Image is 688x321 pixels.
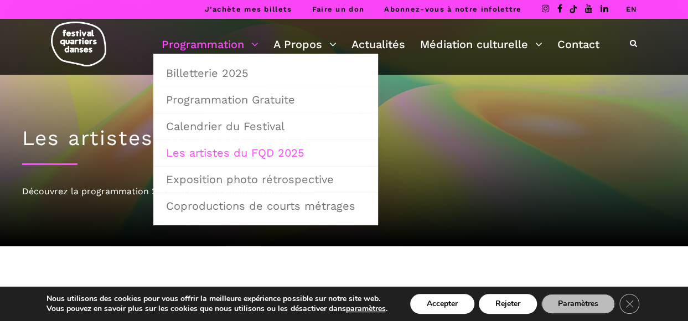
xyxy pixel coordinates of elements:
a: EN [625,5,637,13]
a: Faire un don [312,5,364,13]
a: J’achète mes billets [204,5,292,13]
button: Close GDPR Cookie Banner [619,294,639,314]
a: Abonnez-vous à notre infolettre [384,5,521,13]
h1: Les artistes du FQD 2025 [22,126,666,151]
a: Médiation culturelle [420,35,542,54]
a: Les artistes du FQD 2025 [159,140,372,165]
img: logo-fqd-med [51,22,106,66]
a: Contact [557,35,599,54]
div: Découvrez la programmation 2025 du Festival Quartiers Danses ! [22,184,666,199]
p: Nous utilisons des cookies pour vous offrir la meilleure expérience possible sur notre site web. [46,294,387,304]
a: Calendrier du Festival [159,113,372,139]
a: A Propos [273,35,337,54]
a: Billetterie 2025 [159,60,372,86]
a: Programmation Gratuite [159,87,372,112]
a: Programmation [162,35,258,54]
button: Accepter [410,294,474,314]
button: Paramètres [541,294,615,314]
a: Actualités [351,35,405,54]
button: Rejeter [479,294,537,314]
a: Exposition photo rétrospective [159,167,372,192]
button: paramètres [345,304,385,314]
p: Vous pouvez en savoir plus sur les cookies que nous utilisons ou les désactiver dans . [46,304,387,314]
a: Coproductions de courts métrages [159,193,372,219]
